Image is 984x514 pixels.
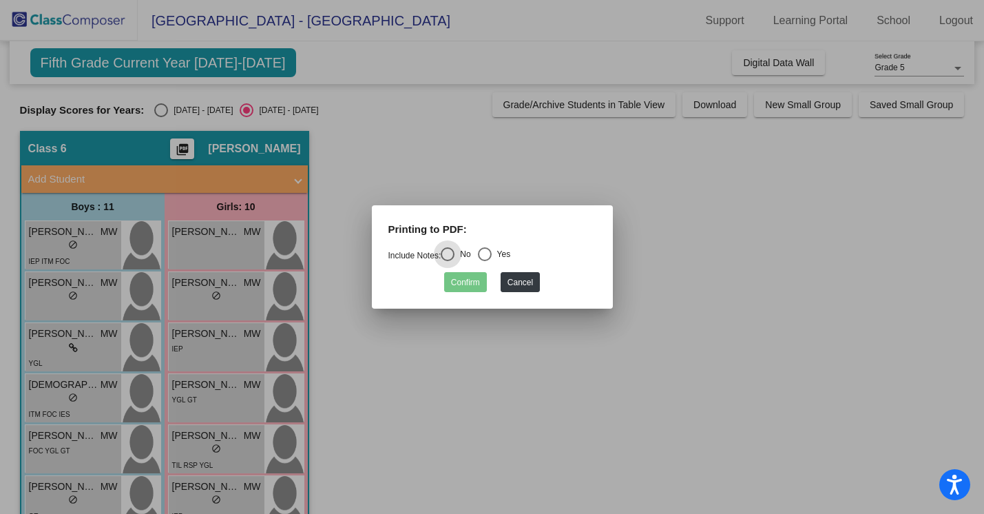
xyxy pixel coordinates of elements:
[388,251,511,260] mat-radio-group: Select an option
[444,272,487,292] button: Confirm
[501,272,540,292] button: Cancel
[492,248,511,260] div: Yes
[454,248,470,260] div: No
[388,222,467,238] label: Printing to PDF:
[388,251,441,260] a: Include Notes:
